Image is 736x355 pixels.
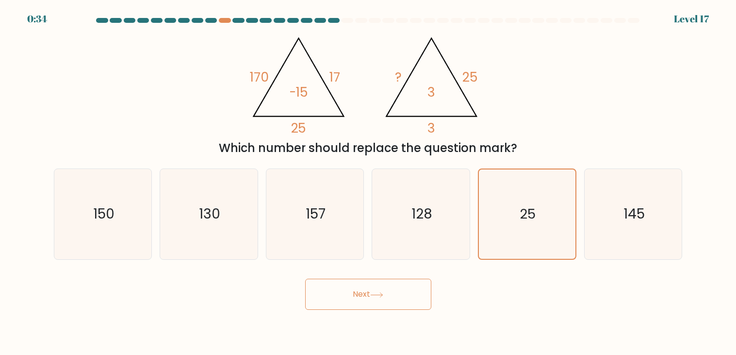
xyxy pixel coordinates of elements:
div: Which number should replace the question mark? [60,139,677,157]
tspan: 3 [428,83,436,101]
tspan: -15 [289,83,308,101]
tspan: ? [395,68,402,86]
div: Level 17 [674,12,709,26]
text: 25 [520,205,536,224]
div: 0:34 [27,12,47,26]
text: 130 [199,205,220,224]
tspan: 25 [291,119,307,137]
text: 157 [306,205,326,224]
tspan: 17 [330,68,341,86]
text: 150 [93,205,114,224]
text: 128 [411,205,432,224]
button: Next [305,279,431,310]
tspan: 25 [463,68,478,86]
tspan: 3 [428,119,436,137]
tspan: 170 [250,68,269,86]
text: 145 [623,205,645,224]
